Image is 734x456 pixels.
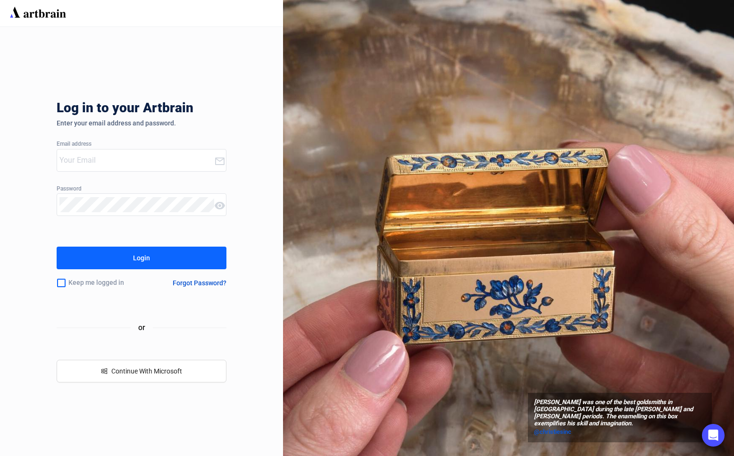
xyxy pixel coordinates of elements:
[57,273,150,293] div: Keep me logged in
[57,186,226,192] div: Password
[534,427,706,437] a: @christiesinc
[534,428,571,435] span: @christiesinc
[57,141,226,148] div: Email address
[133,250,150,265] div: Login
[57,119,226,127] div: Enter your email address and password.
[57,247,226,269] button: Login
[57,100,340,119] div: Log in to your Artbrain
[111,367,182,375] span: Continue With Microsoft
[57,360,226,382] button: windowsContinue With Microsoft
[131,322,153,333] span: or
[173,279,226,287] div: Forgot Password?
[702,424,725,447] div: Open Intercom Messenger
[101,368,108,374] span: windows
[59,153,214,168] input: Your Email
[534,399,706,427] span: [PERSON_NAME] was one of the best goldsmiths in [GEOGRAPHIC_DATA] during the late [PERSON_NAME] a...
